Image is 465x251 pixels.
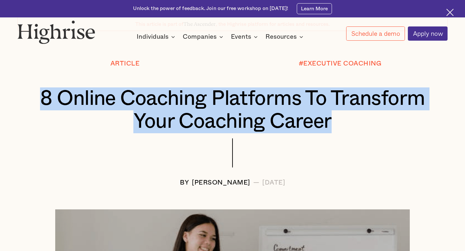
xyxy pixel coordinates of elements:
a: Schedule a demo [346,26,405,41]
a: Learn More [297,3,332,15]
div: #EXECUTIVE COACHING [299,60,382,67]
div: [DATE] [262,179,285,186]
img: Highrise logo [17,20,95,44]
div: Events [231,33,251,41]
div: BY [180,179,189,186]
div: Individuals [137,33,177,41]
div: Individuals [137,33,169,41]
img: Cross icon [446,9,454,16]
div: Companies [183,33,217,41]
h1: 8 Online Coaching Platforms To Transform Your Coaching Career [35,87,429,133]
div: Unlock the power of feedback. Join our free workshop on [DATE]! [133,5,288,12]
div: Companies [183,33,225,41]
div: Resources [265,33,297,41]
div: [PERSON_NAME] [192,179,250,186]
div: Resources [265,33,305,41]
div: Article [110,60,140,67]
div: — [253,179,260,186]
div: Events [231,33,260,41]
a: Apply now [408,26,448,41]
